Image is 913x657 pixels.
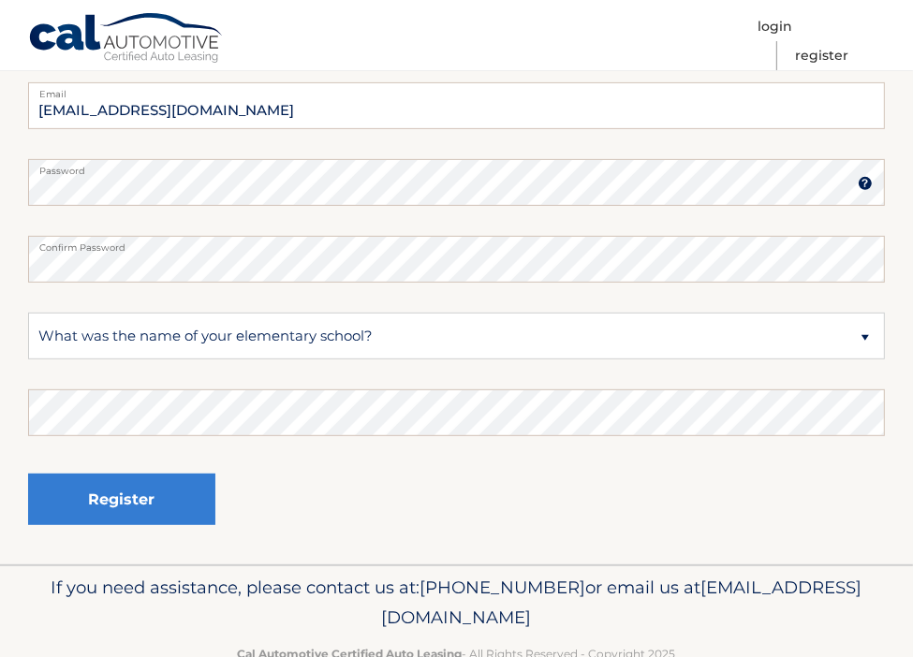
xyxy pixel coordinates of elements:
label: Password [28,159,885,174]
p: If you need assistance, please contact us at: or email us at [28,573,885,633]
a: Login [758,12,792,41]
span: [PHONE_NUMBER] [420,577,586,598]
a: Cal Automotive [28,12,225,66]
label: Confirm Password [28,236,885,251]
a: Register [795,41,848,70]
input: Email [28,82,885,129]
img: tooltip.svg [858,176,873,191]
span: [EMAIL_ADDRESS][DOMAIN_NAME] [382,577,862,628]
label: Email [28,82,885,97]
button: Register [28,474,215,525]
